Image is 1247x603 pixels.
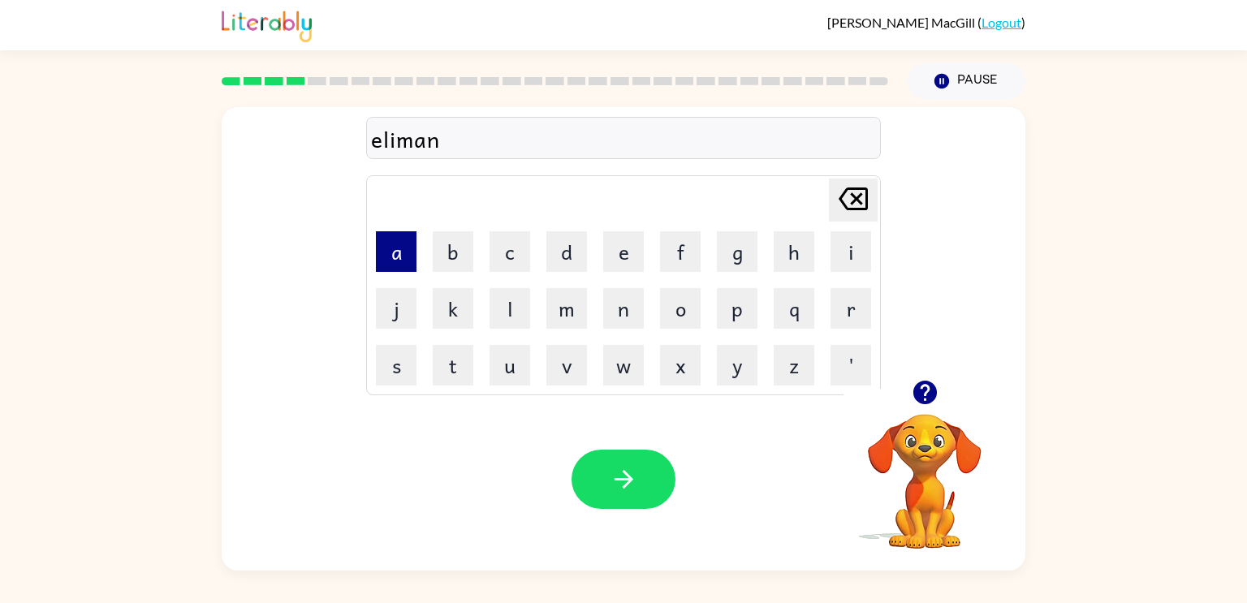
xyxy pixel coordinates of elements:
[376,345,416,385] button: s
[717,345,757,385] button: y
[831,231,871,272] button: i
[490,345,530,385] button: u
[433,288,473,329] button: k
[844,389,1006,551] video: Your browser must support playing .mp4 files to use Literably. Please try using another browser.
[774,345,814,385] button: z
[376,288,416,329] button: j
[490,288,530,329] button: l
[603,345,644,385] button: w
[490,231,530,272] button: c
[222,6,312,42] img: Literably
[908,62,1025,100] button: Pause
[831,288,871,329] button: r
[376,231,416,272] button: a
[827,15,977,30] span: [PERSON_NAME] MacGill
[717,231,757,272] button: g
[433,231,473,272] button: b
[546,345,587,385] button: v
[603,288,644,329] button: n
[774,288,814,329] button: q
[982,15,1021,30] a: Logout
[774,231,814,272] button: h
[433,345,473,385] button: t
[660,288,701,329] button: o
[660,231,701,272] button: f
[546,288,587,329] button: m
[371,122,876,156] div: eliman
[827,15,1025,30] div: ( )
[660,345,701,385] button: x
[717,288,757,329] button: p
[831,345,871,385] button: '
[603,231,644,272] button: e
[546,231,587,272] button: d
